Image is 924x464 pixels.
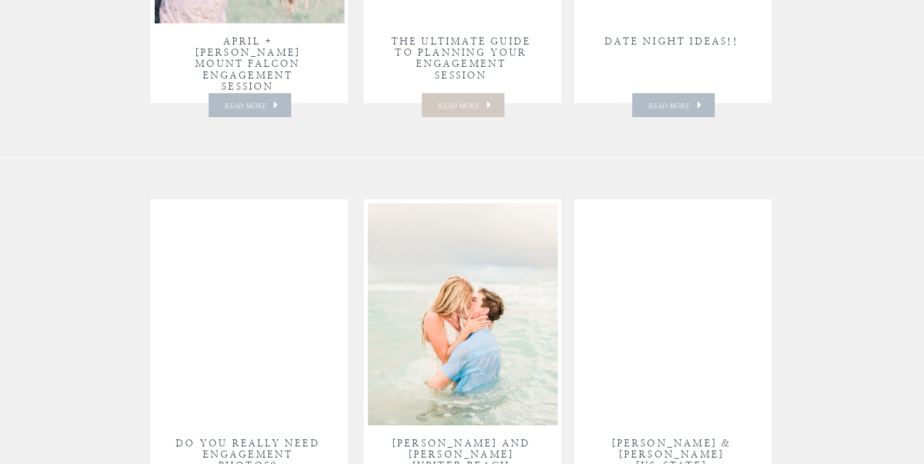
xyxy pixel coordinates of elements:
[195,37,301,91] a: April + [PERSON_NAME] Mount Falcon Engagement Session
[648,98,694,110] a: read more
[438,98,484,110] a: read more
[224,98,271,110] a: read more
[391,37,531,80] a: The Ultimate Guide To Planning Your Engagement Session
[578,203,768,425] a: Liz & Matt Colorado Engagement
[368,203,558,425] a: Sarah and Scotty Jupiter Beach Engagement
[605,37,738,46] a: Date Night Ideas!!
[155,203,345,425] a: Do you really need engagement photos?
